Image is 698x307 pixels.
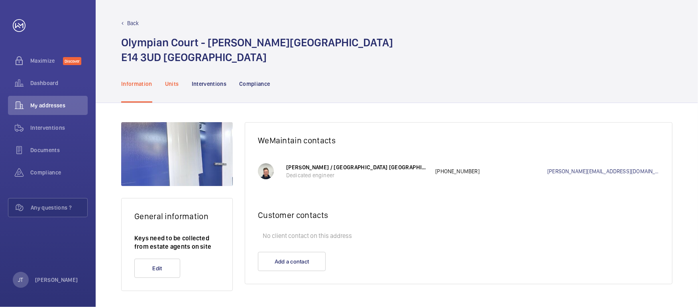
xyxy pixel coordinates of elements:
[258,228,659,244] p: No client contact on this address
[30,124,88,132] span: Interventions
[121,35,393,65] h1: Olympian Court - [PERSON_NAME][GEOGRAPHIC_DATA] E14 3UD [GEOGRAPHIC_DATA]
[31,204,87,212] span: Any questions ?
[134,234,220,251] p: Keys need to be collected from estate agents on site
[547,167,659,175] a: [PERSON_NAME][EMAIL_ADDRESS][DOMAIN_NAME]
[134,259,180,278] button: Edit
[239,80,270,88] p: Compliance
[18,276,23,284] p: JT
[258,252,326,271] button: Add a contact
[127,19,139,27] p: Back
[165,80,179,88] p: Units
[192,80,227,88] p: Interventions
[63,57,81,65] span: Discover
[30,168,88,176] span: Compliance
[286,163,427,171] p: [PERSON_NAME] / [GEOGRAPHIC_DATA] [GEOGRAPHIC_DATA]
[30,101,88,109] span: My addresses
[30,146,88,154] span: Documents
[258,135,659,145] h2: WeMaintain contacts
[35,276,78,284] p: [PERSON_NAME]
[30,79,88,87] span: Dashboard
[258,210,659,220] h2: Customer contacts
[435,167,547,175] p: [PHONE_NUMBER]
[30,57,63,65] span: Maximize
[121,80,152,88] p: Information
[286,171,427,179] p: Dedicated engineer
[134,211,220,221] h2: General information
